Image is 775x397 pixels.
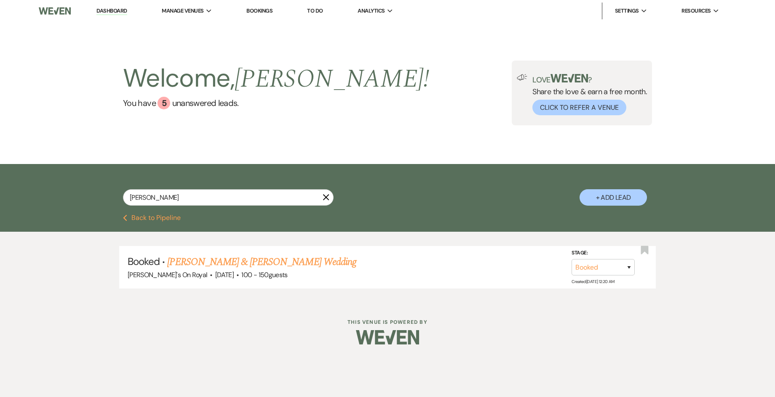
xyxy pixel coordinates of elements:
[356,323,419,352] img: Weven Logo
[123,61,429,97] h2: Welcome,
[517,74,527,81] img: loud-speaker-illustration.svg
[572,249,635,258] label: Stage:
[158,97,170,109] div: 5
[123,214,181,221] button: Back to Pipeline
[215,270,234,279] span: [DATE]
[235,60,429,98] span: [PERSON_NAME] !
[527,74,647,115] div: Share the love & earn a free month.
[615,7,639,15] span: Settings
[167,254,356,270] a: [PERSON_NAME] & [PERSON_NAME] Wedding
[307,7,323,14] a: To Do
[246,7,273,14] a: Bookings
[681,7,711,15] span: Resources
[572,279,614,284] span: Created: [DATE] 12:20 AM
[532,100,626,115] button: Click to Refer a Venue
[123,97,429,109] a: You have 5 unanswered leads.
[96,7,127,15] a: Dashboard
[580,189,647,206] button: + Add Lead
[123,189,334,206] input: Search by name, event date, email address or phone number
[128,270,208,279] span: [PERSON_NAME]'s On Royal
[162,7,203,15] span: Manage Venues
[241,270,287,279] span: 100 - 150 guests
[358,7,385,15] span: Analytics
[532,74,647,84] p: Love ?
[39,2,71,20] img: Weven Logo
[128,255,160,268] span: Booked
[551,74,588,82] img: weven-logo-green.svg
